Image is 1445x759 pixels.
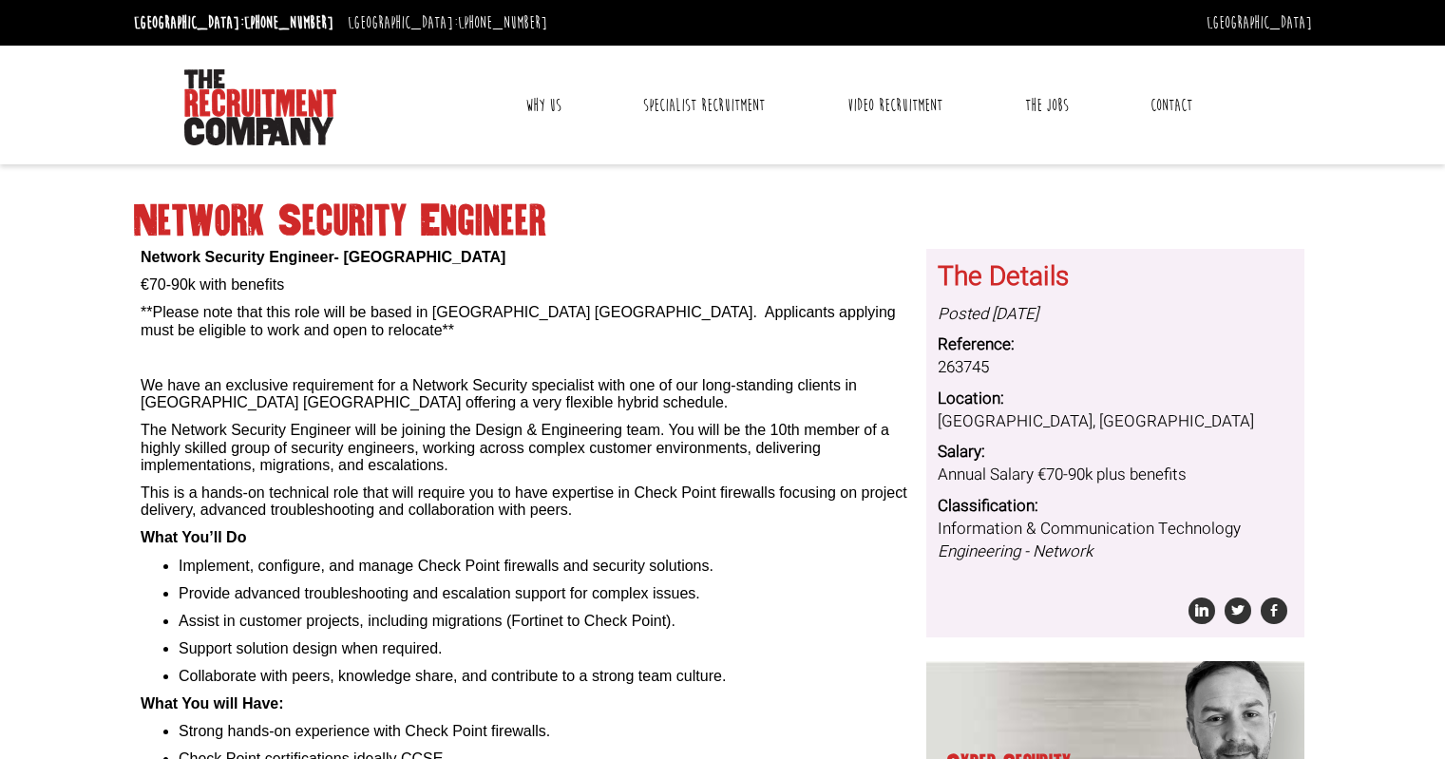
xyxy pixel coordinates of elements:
[1207,12,1312,33] a: [GEOGRAPHIC_DATA]
[141,249,505,265] b: Network Security Engineer- [GEOGRAPHIC_DATA]
[458,12,547,33] a: [PHONE_NUMBER]
[179,585,912,602] li: Provide advanced troubleshooting and escalation support for complex issues.
[179,558,912,575] li: Implement, configure, and manage Check Point firewalls and security solutions.
[141,529,246,545] b: What You’ll Do
[179,668,912,685] li: Collaborate with peers, knowledge share, and contribute to a strong team culture.
[184,69,336,145] img: The Recruitment Company
[141,695,284,712] b: What You will Have:
[134,204,1312,238] h1: Network Security Engineer
[1011,82,1083,129] a: The Jobs
[179,613,912,630] li: Assist in customer projects, including migrations (Fortinet to Check Point).
[938,540,1093,563] i: Engineering - Network
[129,8,338,38] li: [GEOGRAPHIC_DATA]:
[938,302,1038,326] i: Posted [DATE]
[938,356,1293,379] dd: 263745
[141,377,912,412] p: We have an exclusive requirement for a Network Security specialist with one of our long-standing ...
[629,82,779,129] a: Specialist Recruitment
[938,263,1293,293] h3: The Details
[141,484,912,520] p: This is a hands-on technical role that will require you to have expertise in Check Point firewall...
[938,410,1293,433] dd: [GEOGRAPHIC_DATA], [GEOGRAPHIC_DATA]
[938,388,1293,410] dt: Location:
[1136,82,1207,129] a: Contact
[244,12,333,33] a: [PHONE_NUMBER]
[179,640,912,657] li: Support solution design when required.
[179,723,912,740] li: Strong hands-on experience with Check Point firewalls.
[511,82,576,129] a: Why Us
[833,82,957,129] a: Video Recruitment
[938,441,1293,464] dt: Salary:
[938,464,1293,486] dd: Annual Salary €70-90k plus benefits
[343,8,552,38] li: [GEOGRAPHIC_DATA]:
[141,304,912,339] p: **Please note that this role will be based in [GEOGRAPHIC_DATA] [GEOGRAPHIC_DATA]. Applicants app...
[938,518,1293,564] dd: Information & Communication Technology
[141,276,912,294] p: €70-90k with benefits
[141,422,912,474] p: The Network Security Engineer will be joining the Design & Engineering team. You will be the 10th...
[938,333,1293,356] dt: Reference:
[938,495,1293,518] dt: Classification:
